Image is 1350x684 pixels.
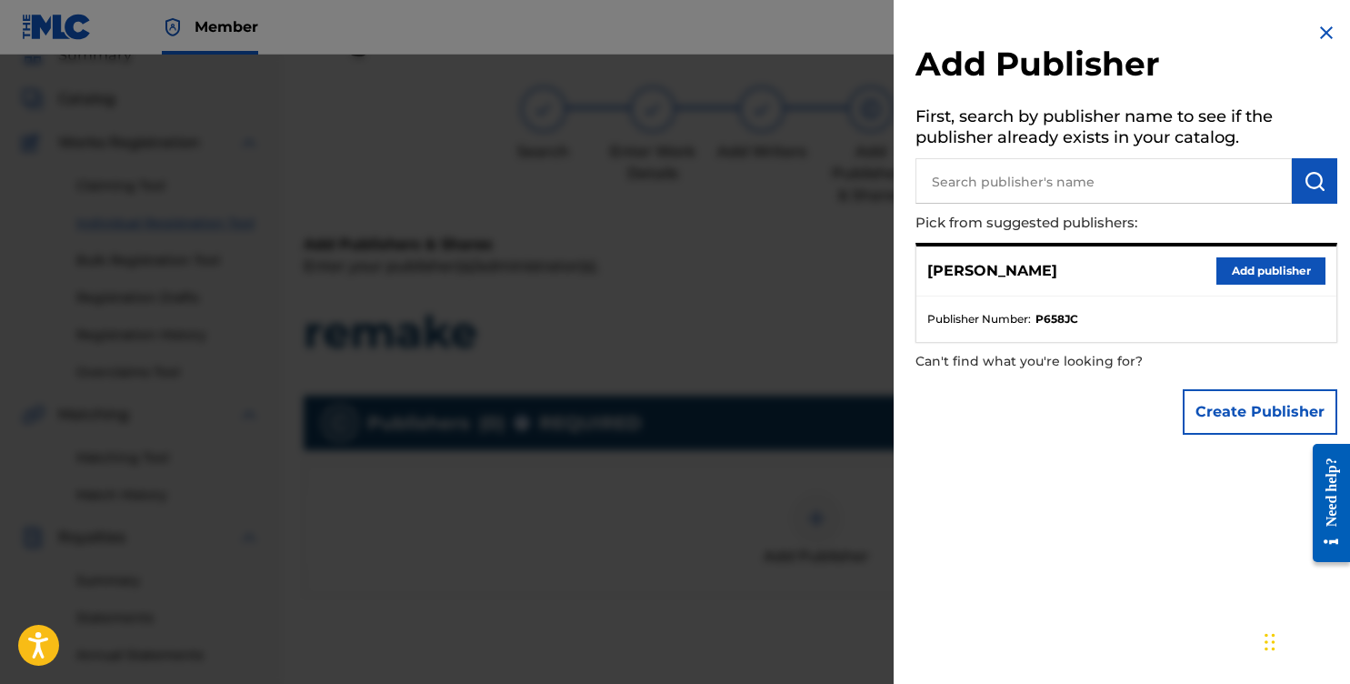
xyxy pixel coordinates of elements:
[1216,257,1325,285] button: Add publisher
[22,14,92,40] img: MLC Logo
[195,16,258,37] span: Member
[1265,615,1275,669] div: Drag
[915,343,1234,380] p: Can't find what you're looking for?
[1299,429,1350,576] iframe: Resource Center
[927,260,1057,282] p: [PERSON_NAME]
[1183,389,1337,435] button: Create Publisher
[1259,597,1350,684] iframe: Chat Widget
[162,16,184,38] img: Top Rightsholder
[915,44,1337,90] h2: Add Publisher
[1035,311,1078,327] strong: P658JC
[915,101,1337,158] h5: First, search by publisher name to see if the publisher already exists in your catalog.
[927,311,1031,327] span: Publisher Number :
[915,204,1234,243] p: Pick from suggested publishers:
[1304,170,1325,192] img: Search Works
[915,158,1292,204] input: Search publisher's name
